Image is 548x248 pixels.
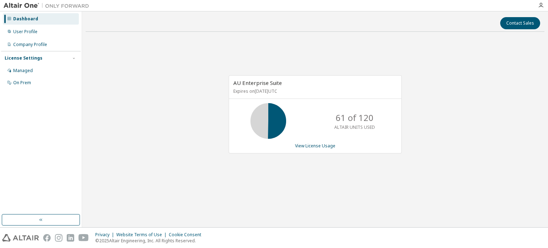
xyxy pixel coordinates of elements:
[13,29,37,35] div: User Profile
[67,234,74,242] img: linkedin.svg
[13,68,33,74] div: Managed
[13,42,47,47] div: Company Profile
[78,234,89,242] img: youtube.svg
[233,79,282,86] span: AU Enterprise Suite
[55,234,62,242] img: instagram.svg
[95,232,116,238] div: Privacy
[4,2,93,9] img: Altair One
[116,232,169,238] div: Website Terms of Use
[334,124,375,130] p: ALTAIR UNITS USED
[13,80,31,86] div: On Prem
[295,143,335,149] a: View License Usage
[500,17,540,29] button: Contact Sales
[43,234,51,242] img: facebook.svg
[13,16,38,22] div: Dashboard
[169,232,205,238] div: Cookie Consent
[336,112,374,124] p: 61 of 120
[5,55,42,61] div: License Settings
[2,234,39,242] img: altair_logo.svg
[233,88,395,94] p: Expires on [DATE] UTC
[95,238,205,244] p: © 2025 Altair Engineering, Inc. All Rights Reserved.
